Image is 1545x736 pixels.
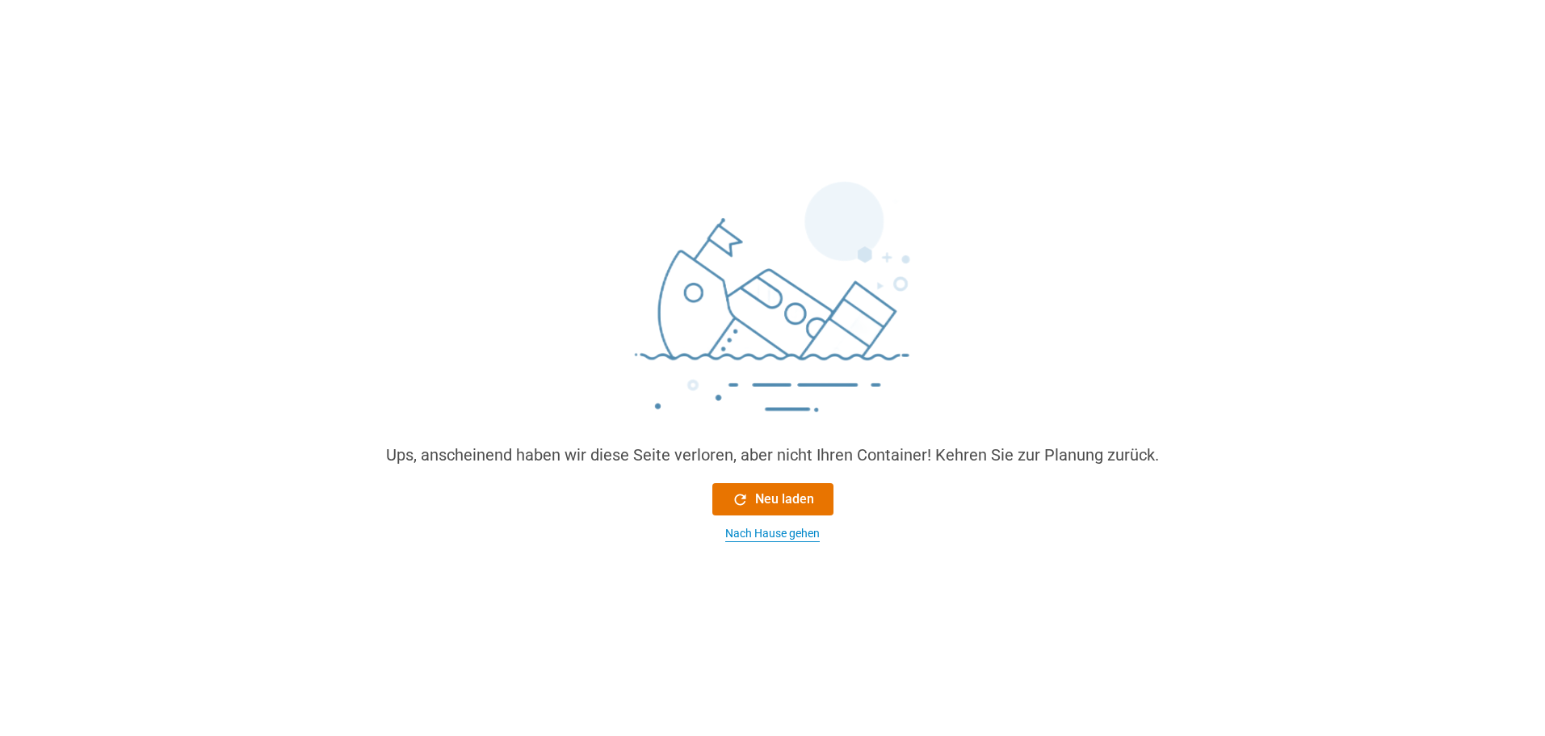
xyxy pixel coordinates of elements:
img: sinking_ship.png [531,175,1015,443]
button: Nach Hause gehen [712,525,833,542]
button: Neu laden [712,483,833,515]
font: Ups, anscheinend haben wir diese Seite verloren, aber nicht Ihren Container! Kehren Sie zur Planu... [386,445,1159,465]
font: Neu laden [755,491,814,507]
font: Nach Hause gehen [725,527,820,540]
